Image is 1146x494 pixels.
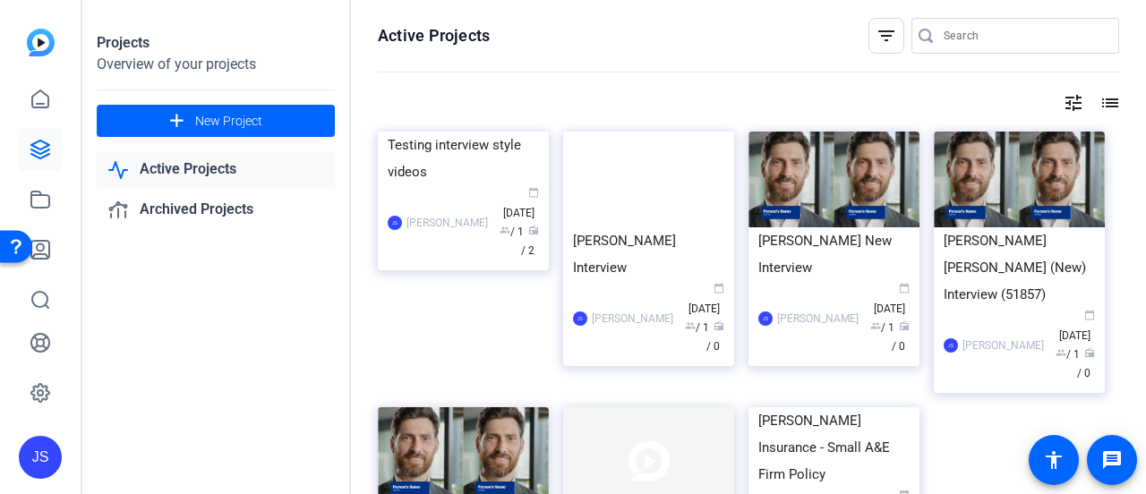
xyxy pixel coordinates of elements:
span: / 0 [1077,348,1095,379]
span: radio [1084,347,1095,358]
div: [PERSON_NAME] Insurance - Small A&E Firm Policy [758,407,910,488]
span: radio [899,320,910,331]
span: / 1 [1056,348,1080,361]
mat-icon: list [1098,92,1119,114]
div: [PERSON_NAME] [592,310,673,328]
div: [PERSON_NAME] Interview [573,227,724,281]
span: group [870,320,881,331]
mat-icon: filter_list [876,25,897,47]
span: calendar_today [899,283,910,294]
a: Archived Projects [97,192,335,228]
a: Active Projects [97,151,335,188]
span: calendar_today [714,283,724,294]
div: JS [573,311,587,326]
span: / 2 [521,226,539,257]
div: JS [758,311,773,326]
span: radio [528,225,539,235]
div: [PERSON_NAME] New Interview [758,227,910,281]
span: calendar_today [528,187,539,198]
img: blue-gradient.svg [27,29,55,56]
h1: Active Projects [378,25,490,47]
div: JS [19,436,62,479]
div: [PERSON_NAME] [777,310,859,328]
div: Testing interview style videos [388,132,539,185]
span: New Project [195,112,262,131]
span: radio [714,320,724,331]
span: group [685,320,696,331]
mat-icon: add [166,110,188,132]
div: JS [944,338,958,353]
div: JS [388,216,402,230]
span: / 0 [892,321,910,353]
span: group [1056,347,1066,358]
mat-icon: message [1101,449,1123,471]
span: / 1 [870,321,894,334]
span: / 1 [500,226,524,238]
span: / 1 [685,321,709,334]
input: Search [944,25,1105,47]
span: [DATE] [874,284,910,315]
div: [PERSON_NAME] [962,336,1044,354]
div: Overview of your projects [97,54,335,75]
span: calendar_today [1084,310,1095,320]
span: / 0 [706,321,724,353]
button: New Project [97,105,335,137]
mat-icon: accessibility [1043,449,1065,471]
div: [PERSON_NAME] [PERSON_NAME] (New) Interview (51857) [944,227,1095,308]
span: [DATE] [1059,311,1095,342]
div: [PERSON_NAME] [406,214,488,232]
span: group [500,225,510,235]
mat-icon: tune [1063,92,1084,114]
div: Projects [97,32,335,54]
